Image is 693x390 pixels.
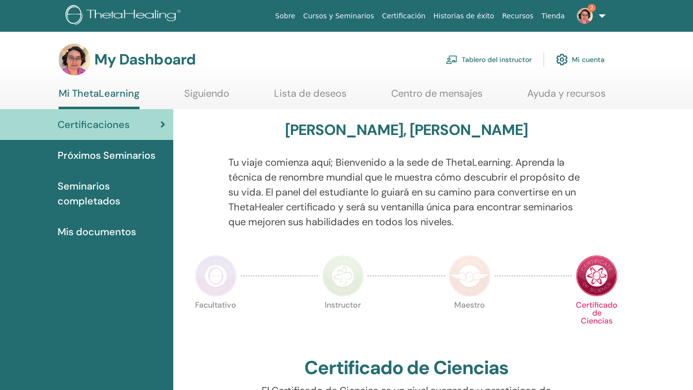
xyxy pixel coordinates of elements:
[59,87,139,109] a: Mi ThetaLearning
[322,255,364,297] img: Instructor
[94,51,196,68] h3: My Dashboard
[58,148,155,163] span: Próximos Seminarios
[378,7,429,25] a: Certificación
[577,8,593,24] img: default.jpg
[274,87,346,107] a: Lista de deseos
[429,7,498,25] a: Historias de éxito
[498,7,537,25] a: Recursos
[576,255,618,297] img: Certificate of Science
[184,87,229,107] a: Siguiendo
[556,49,605,70] a: Mi cuenta
[271,7,299,25] a: Sobre
[446,49,532,70] a: Tablero del instructor
[304,357,509,380] h2: Certificado de Ciencias
[588,4,596,12] span: 2
[449,301,490,343] p: Maestro
[58,224,136,239] span: Mis documentos
[66,5,184,27] img: logo.png
[391,87,483,107] a: Centro de mensajes
[446,55,458,64] img: chalkboard-teacher.svg
[228,155,584,229] p: Tu viaje comienza aquí; Bienvenido a la sede de ThetaLearning. Aprenda la técnica de renombre mun...
[538,7,569,25] a: Tienda
[322,301,364,343] p: Instructor
[58,179,165,208] span: Seminarios completados
[556,51,568,68] img: cog.svg
[58,117,130,132] span: Certificaciones
[195,301,237,343] p: Facultativo
[299,7,378,25] a: Cursos y Seminarios
[449,255,490,297] img: Master
[59,44,90,75] img: default.jpg
[285,121,528,139] h3: [PERSON_NAME], [PERSON_NAME]
[527,87,606,107] a: Ayuda y recursos
[195,255,237,297] img: Practitioner
[576,301,618,343] p: Certificado de Ciencias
